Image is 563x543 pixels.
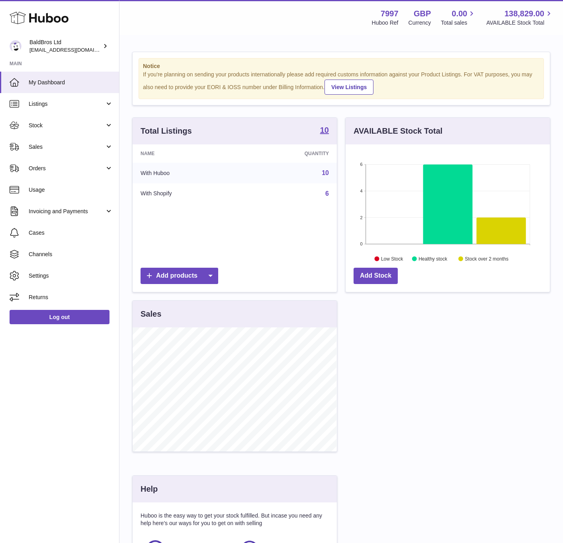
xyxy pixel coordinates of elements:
[320,126,329,136] a: 10
[360,189,362,193] text: 4
[320,126,329,134] strong: 10
[325,190,329,197] a: 6
[504,8,544,19] span: 138,829.00
[29,143,105,151] span: Sales
[29,251,113,258] span: Channels
[29,208,105,215] span: Invoicing and Payments
[414,8,431,19] strong: GBP
[322,169,329,176] a: 10
[10,40,22,52] img: internalAdmin-7997@internal.huboo.com
[409,19,431,27] div: Currency
[143,62,540,70] strong: Notice
[29,122,105,129] span: Stock
[360,162,362,167] text: 6
[133,144,243,163] th: Name
[29,186,113,194] span: Usage
[243,144,337,163] th: Quantity
[29,100,105,108] span: Listings
[141,512,329,527] p: Huboo is the easy way to get your stock fulfilled. But incase you need any help here's our ways f...
[141,268,218,284] a: Add products
[141,309,161,319] h3: Sales
[354,126,442,136] h3: AVAILABLE Stock Total
[29,165,105,172] span: Orders
[381,256,403,261] text: Low Stock
[325,80,373,95] a: View Listings
[29,47,117,53] span: [EMAIL_ADDRESS][DOMAIN_NAME]
[29,294,113,301] span: Returns
[141,484,158,494] h3: Help
[441,19,476,27] span: Total sales
[465,256,508,261] text: Stock over 2 months
[486,8,553,27] a: 138,829.00 AVAILABLE Stock Total
[141,126,192,136] h3: Total Listings
[381,8,399,19] strong: 7997
[133,183,243,204] td: With Shopify
[372,19,399,27] div: Huboo Ref
[143,71,540,95] div: If you're planning on sending your products internationally please add required customs informati...
[133,163,243,183] td: With Huboo
[360,241,362,246] text: 0
[418,256,448,261] text: Healthy stock
[441,8,476,27] a: 0.00 Total sales
[354,268,398,284] a: Add Stock
[29,39,101,54] div: BaldBros Ltd
[10,310,109,324] a: Log out
[29,272,113,280] span: Settings
[452,8,467,19] span: 0.00
[486,19,553,27] span: AVAILABLE Stock Total
[29,229,113,237] span: Cases
[360,215,362,220] text: 2
[29,79,113,86] span: My Dashboard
